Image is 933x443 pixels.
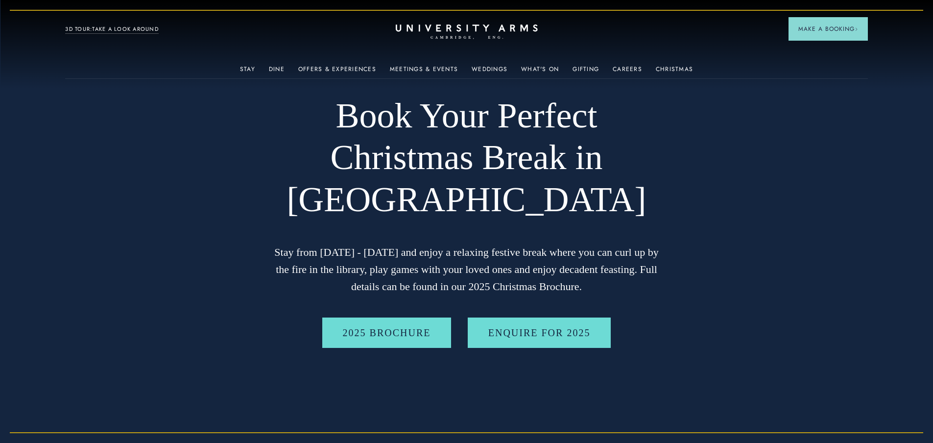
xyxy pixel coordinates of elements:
a: Careers [613,66,642,78]
a: Meetings & Events [390,66,458,78]
a: Weddings [472,66,507,78]
h1: Book Your Perfect Christmas Break in [GEOGRAPHIC_DATA] [271,95,663,221]
a: 3D TOUR:TAKE A LOOK AROUND [65,25,159,34]
a: Home [396,25,538,40]
a: Offers & Experiences [298,66,376,78]
span: Make a Booking [798,25,858,33]
img: Arrow icon [855,27,858,31]
a: What's On [521,66,559,78]
a: 2025 BROCHURE [322,318,452,348]
a: Enquire for 2025 [468,318,611,348]
p: Stay from [DATE] - [DATE] and enjoy a relaxing festive break where you can curl up by the fire in... [271,244,663,295]
a: Gifting [573,66,599,78]
button: Make a BookingArrow icon [789,17,868,41]
a: Stay [240,66,255,78]
a: Dine [269,66,285,78]
a: Christmas [656,66,693,78]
